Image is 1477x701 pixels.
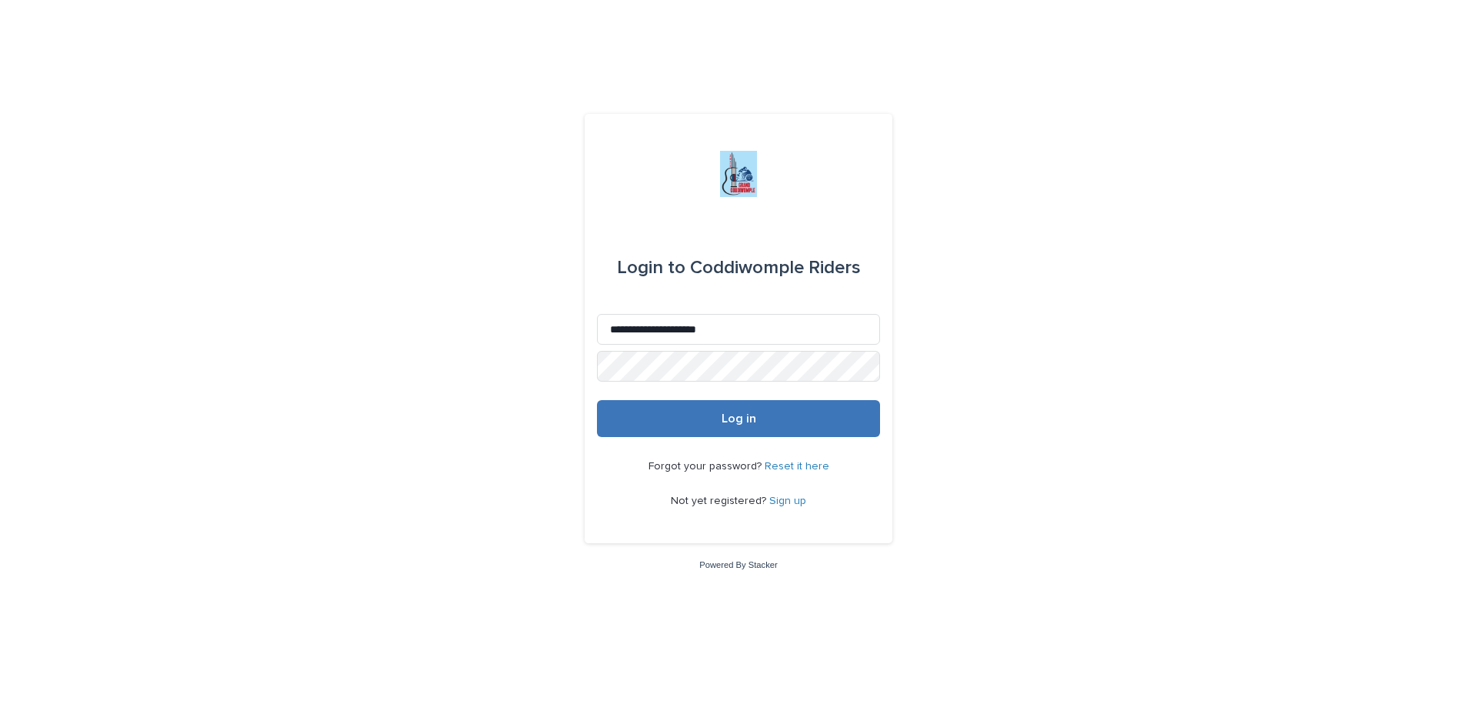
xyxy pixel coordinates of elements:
[648,461,765,472] span: Forgot your password?
[617,246,861,289] div: Coddiwomple Riders
[722,412,756,425] span: Log in
[617,259,685,277] span: Login to
[671,496,769,506] span: Not yet registered?
[765,461,829,472] a: Reset it here
[769,496,806,506] a: Sign up
[720,151,757,197] img: jxsLJbdS1eYBI7rVAS4p
[597,400,880,437] button: Log in
[699,560,777,569] a: Powered By Stacker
